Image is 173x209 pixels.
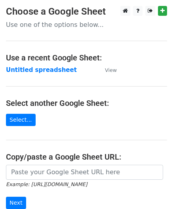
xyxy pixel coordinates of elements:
small: View [105,67,117,73]
h4: Select another Google Sheet: [6,98,167,108]
h4: Use a recent Google Sheet: [6,53,167,62]
h3: Choose a Google Sheet [6,6,167,17]
a: Select... [6,114,36,126]
a: View [97,66,117,73]
p: Use one of the options below... [6,21,167,29]
input: Next [6,197,26,209]
a: Untitled spreadsheet [6,66,77,73]
input: Paste your Google Sheet URL here [6,165,163,180]
h4: Copy/paste a Google Sheet URL: [6,152,167,162]
small: Example: [URL][DOMAIN_NAME] [6,181,87,187]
